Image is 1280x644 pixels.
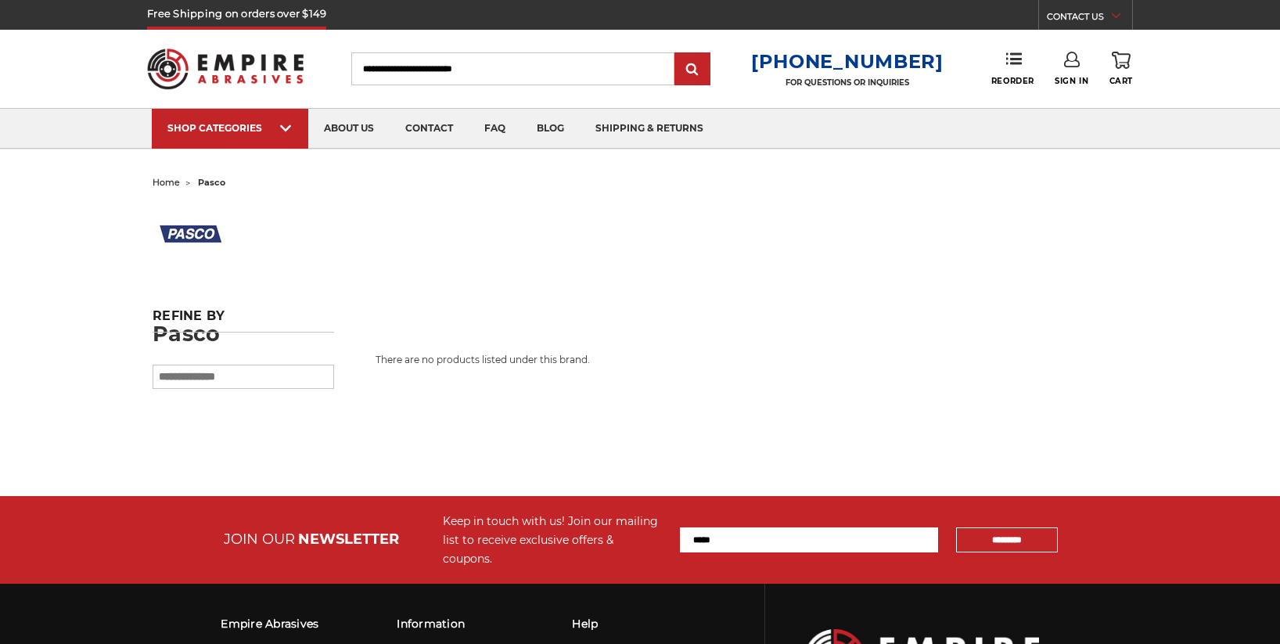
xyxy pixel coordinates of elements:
span: pasco [198,177,225,188]
p: There are no products listed under this brand. [376,353,1127,367]
span: Reorder [991,76,1034,86]
a: faq [469,109,521,149]
input: Submit [677,54,708,85]
img: Empire Abrasives [147,38,304,99]
h1: Pasco [153,323,1127,344]
a: blog [521,109,580,149]
a: CONTACT US [1047,8,1132,30]
h5: Refine by [153,308,334,333]
span: Sign In [1055,76,1088,86]
a: contact [390,109,469,149]
div: SHOP CATEGORIES [167,122,293,134]
a: about us [308,109,390,149]
div: Keep in touch with us! Join our mailing list to receive exclusive offers & coupons. [443,512,664,568]
img: pasco%20logo_1427640456__88397.original.jpg [153,194,231,272]
a: home [153,177,180,188]
a: Cart [1109,52,1133,86]
span: JOIN OUR [224,531,295,548]
span: Cart [1109,76,1133,86]
a: shipping & returns [580,109,719,149]
span: NEWSLETTER [298,531,399,548]
h3: Information [397,607,494,640]
h3: Empire Abrasives [221,607,318,640]
a: Reorder [991,52,1034,85]
a: [PHONE_NUMBER] [751,50,944,73]
p: FOR QUESTIONS OR INQUIRIES [751,77,944,88]
h3: Help [572,607,678,640]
